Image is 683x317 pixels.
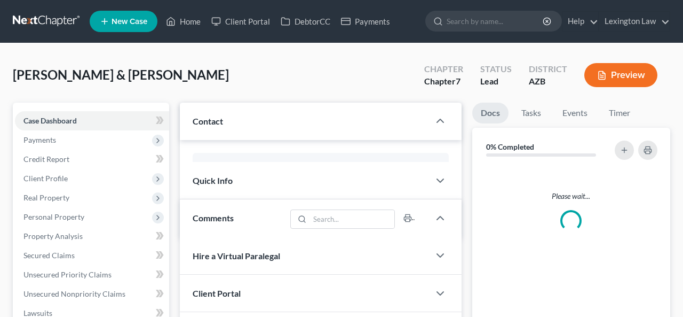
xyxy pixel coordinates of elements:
[529,63,567,75] div: District
[584,63,657,87] button: Preview
[23,135,56,144] span: Payments
[336,12,395,31] a: Payments
[513,103,550,123] a: Tasks
[23,251,75,260] span: Secured Claims
[15,111,169,130] a: Case Dashboard
[456,76,460,86] span: 7
[15,150,169,169] a: Credit Report
[161,12,206,31] a: Home
[15,246,169,265] a: Secured Claims
[15,227,169,246] a: Property Analysis
[23,270,112,279] span: Unsecured Priority Claims
[193,213,234,223] span: Comments
[23,154,69,164] span: Credit Report
[599,12,670,31] a: Lexington Law
[193,251,280,261] span: Hire a Virtual Paralegal
[13,67,229,82] span: [PERSON_NAME] & [PERSON_NAME]
[23,231,83,241] span: Property Analysis
[562,12,598,31] a: Help
[193,116,223,126] span: Contact
[424,63,463,75] div: Chapter
[486,142,534,151] strong: 0% Completed
[15,284,169,304] a: Unsecured Nonpriority Claims
[480,75,512,88] div: Lead
[23,289,125,298] span: Unsecured Nonpriority Claims
[206,12,275,31] a: Client Portal
[15,265,169,284] a: Unsecured Priority Claims
[23,212,84,221] span: Personal Property
[193,175,233,185] span: Quick Info
[112,18,147,26] span: New Case
[481,191,662,202] p: Please wait...
[472,103,509,123] a: Docs
[193,288,241,298] span: Client Portal
[23,193,69,202] span: Real Property
[309,210,394,228] input: Search...
[23,116,77,125] span: Case Dashboard
[529,75,567,88] div: AZB
[600,103,639,123] a: Timer
[275,12,336,31] a: DebtorCC
[447,11,544,31] input: Search by name...
[554,103,596,123] a: Events
[480,63,512,75] div: Status
[23,174,68,183] span: Client Profile
[424,75,463,88] div: Chapter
